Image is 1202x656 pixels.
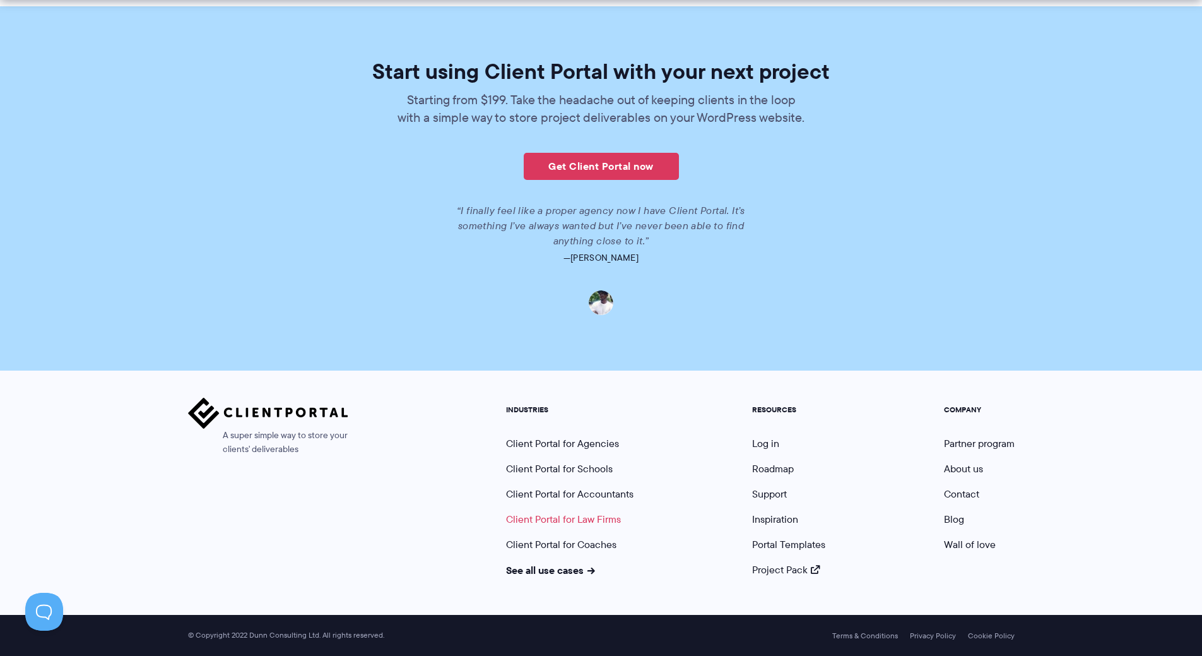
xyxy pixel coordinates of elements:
[752,512,798,527] a: Inspiration
[506,487,633,501] a: Client Portal for Accountants
[396,91,806,126] p: Starting from $199. Take the headache out of keeping clients in the loop with a simple way to sto...
[752,405,825,414] h5: RESOURCES
[944,405,1015,414] h5: COMPANY
[506,436,619,451] a: Client Portal for Agencies
[944,462,983,476] a: About us
[944,512,964,527] a: Blog
[25,593,63,631] iframe: Toggle Customer Support
[752,487,787,501] a: Support
[247,249,955,266] p: —[PERSON_NAME]
[944,436,1015,451] a: Partner program
[968,631,1015,640] a: Cookie Policy
[752,537,825,552] a: Portal Templates
[506,563,596,578] a: See all use cases
[440,203,762,249] p: “I finally feel like a proper agency now I have Client Portal. It’s something I’ve always wanted ...
[832,631,898,640] a: Terms & Conditions
[506,462,613,476] a: Client Portal for Schools
[506,537,616,552] a: Client Portal for Coaches
[944,537,996,552] a: Wall of love
[752,436,779,451] a: Log in
[752,462,794,476] a: Roadmap
[188,429,348,456] span: A super simple way to store your clients' deliverables
[182,631,391,640] span: © Copyright 2022 Dunn Consulting Ltd. All rights reserved.
[524,153,679,180] a: Get Client Portal now
[506,512,621,527] a: Client Portal for Law Firms
[247,61,955,82] h2: Start using Client Portal with your next project
[752,563,820,577] a: Project Pack
[506,405,633,414] h5: INDUSTRIES
[910,631,956,640] a: Privacy Policy
[944,487,979,501] a: Contact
